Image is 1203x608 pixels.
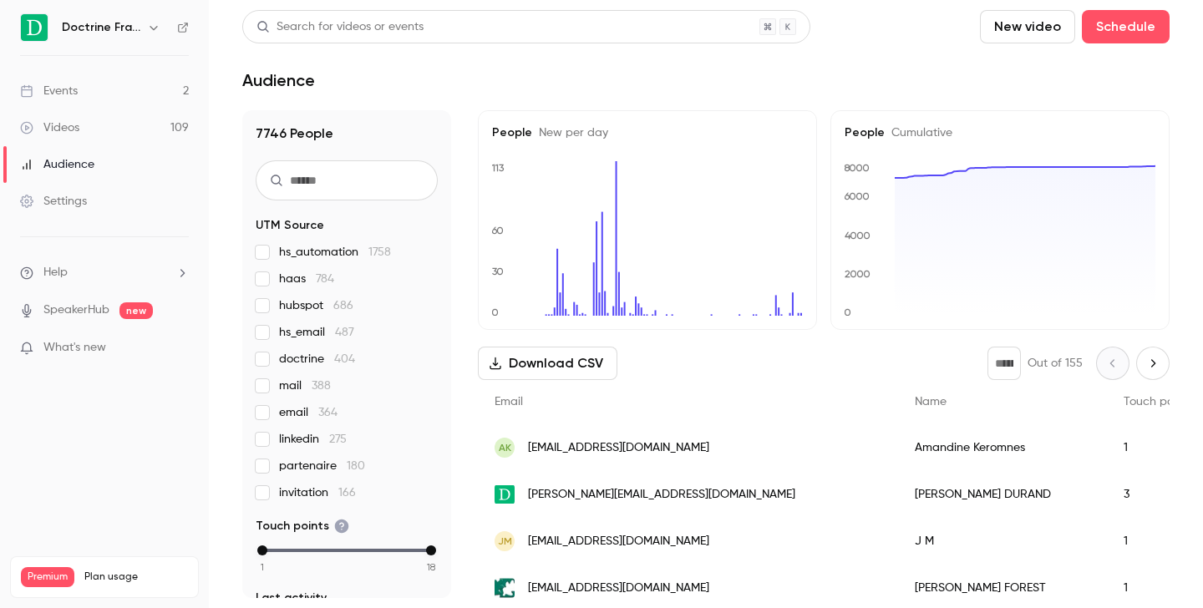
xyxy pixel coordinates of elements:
[495,578,515,598] img: forest-avocat.fr
[20,83,78,99] div: Events
[256,590,327,606] span: Last activity
[1028,355,1083,372] p: Out of 155
[478,347,617,380] button: Download CSV
[312,380,331,392] span: 388
[898,471,1107,518] div: [PERSON_NAME] DURAND
[492,124,803,141] h5: People
[257,545,267,555] div: min
[256,518,349,535] span: Touch points
[492,266,504,277] text: 30
[20,264,189,281] li: help-dropdown-opener
[279,324,354,341] span: hs_email
[491,162,505,174] text: 113
[256,217,324,234] span: UTM Source
[20,156,94,173] div: Audience
[279,244,391,261] span: hs_automation
[43,264,68,281] span: Help
[915,396,947,408] span: Name
[279,271,334,287] span: haas
[279,458,365,474] span: partenaire
[316,273,334,285] span: 784
[1124,396,1192,408] span: Touch points
[368,246,391,258] span: 1758
[845,124,1155,141] h5: People
[495,396,523,408] span: Email
[426,545,436,555] div: max
[1136,347,1170,380] button: Next page
[62,19,140,36] h6: Doctrine France
[528,486,795,504] span: [PERSON_NAME][EMAIL_ADDRESS][DOMAIN_NAME]
[256,124,438,144] h1: 7746 People
[43,301,109,319] a: SpeakerHub
[256,18,424,36] div: Search for videos or events
[844,190,870,202] text: 6000
[844,162,870,174] text: 8000
[347,460,365,472] span: 180
[333,300,353,312] span: 686
[499,440,511,455] span: AK
[20,119,79,136] div: Videos
[279,484,356,501] span: invitation
[898,518,1107,565] div: J M
[495,485,515,504] img: doctrine.fr
[844,307,851,318] text: 0
[43,339,106,357] span: What's new
[898,424,1107,471] div: Amandine Keromnes
[528,580,709,597] span: [EMAIL_ADDRESS][DOMAIN_NAME]
[427,560,435,575] span: 18
[329,433,347,445] span: 275
[334,353,355,365] span: 404
[338,487,356,499] span: 166
[491,225,504,236] text: 60
[261,560,264,575] span: 1
[20,193,87,210] div: Settings
[845,230,871,241] text: 4000
[21,14,48,41] img: Doctrine France
[21,567,74,587] span: Premium
[242,70,315,90] h1: Audience
[279,297,353,314] span: hubspot
[498,534,512,549] span: JM
[528,439,709,457] span: [EMAIL_ADDRESS][DOMAIN_NAME]
[318,407,338,418] span: 364
[279,431,347,448] span: linkedin
[845,268,871,280] text: 2000
[1082,10,1170,43] button: Schedule
[980,10,1075,43] button: New video
[119,302,153,319] span: new
[885,127,952,139] span: Cumulative
[279,404,338,421] span: email
[335,327,354,338] span: 487
[279,377,331,394] span: mail
[84,570,188,584] span: Plan usage
[532,127,608,139] span: New per day
[279,351,355,367] span: doctrine
[528,533,709,550] span: [EMAIL_ADDRESS][DOMAIN_NAME]
[491,307,499,318] text: 0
